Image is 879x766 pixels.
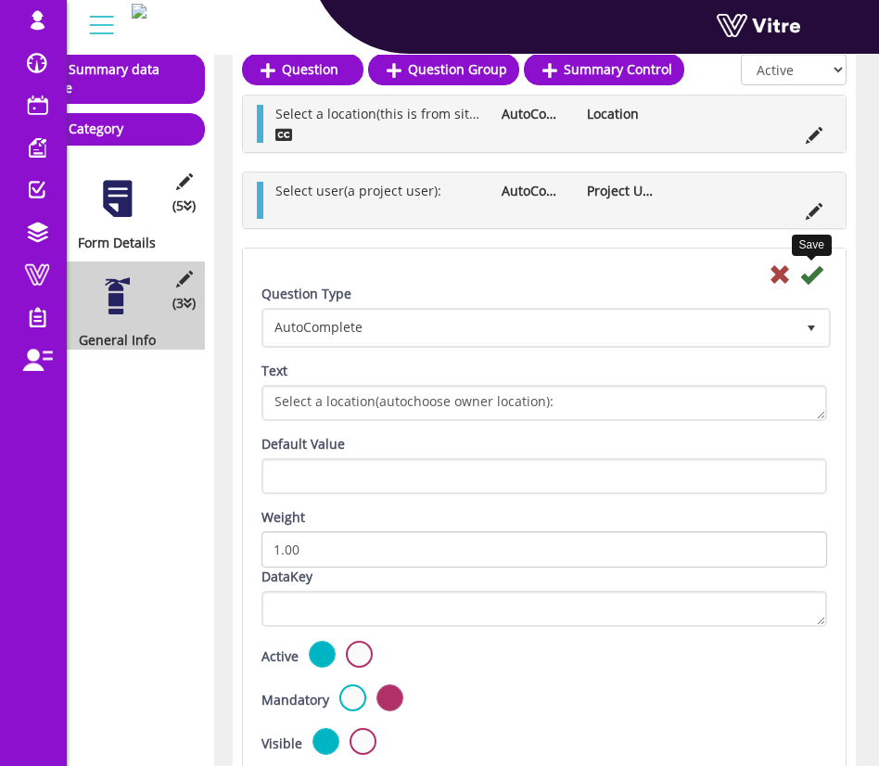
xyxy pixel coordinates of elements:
[29,113,205,145] a: Category
[261,435,345,453] label: Default Value
[792,235,832,256] div: Save
[29,234,191,252] div: Form Details
[261,647,299,666] label: Active
[29,331,191,350] div: General Info
[492,182,578,200] li: AutoComplete
[492,105,578,123] li: AutoComplete
[264,311,795,344] span: AutoComplete
[261,508,305,527] label: Weight
[261,734,302,753] label: Visible
[275,105,537,122] span: Select a location(this is from site location):
[368,54,519,85] a: Question Group
[242,54,363,85] a: Question
[578,182,663,200] li: Project User
[172,197,196,215] span: (5 )
[795,311,828,344] span: select
[261,568,312,586] label: DataKey
[261,385,827,421] textarea: Select a location(autochoose owner location):
[132,4,146,19] img: Logo-Web.png
[29,54,205,104] a: Summary data table
[261,362,287,380] label: Text
[261,285,351,303] label: Question Type
[172,294,196,313] span: (3 )
[524,54,684,85] a: Summary Control
[578,105,663,123] li: Location
[275,182,441,199] span: Select user(a project user):
[261,691,329,709] label: Mandatory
